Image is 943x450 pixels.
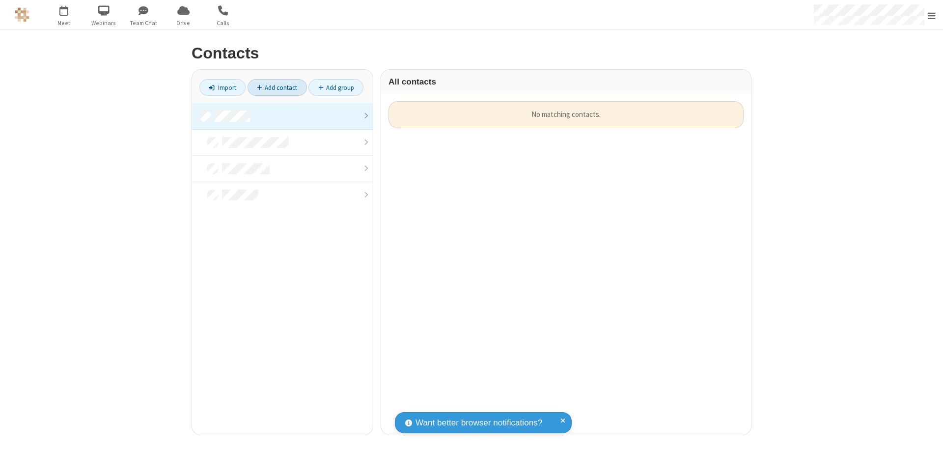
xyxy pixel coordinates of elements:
[192,45,751,62] h2: Contacts
[125,19,162,28] span: Team Chat
[388,77,744,86] h3: All contacts
[85,19,122,28] span: Webinars
[248,79,307,96] a: Add contact
[205,19,242,28] span: Calls
[416,417,542,429] span: Want better browser notifications?
[388,101,744,128] div: No matching contacts.
[918,424,936,443] iframe: Chat
[15,7,29,22] img: QA Selenium DO NOT DELETE OR CHANGE
[199,79,246,96] a: Import
[46,19,83,28] span: Meet
[165,19,202,28] span: Drive
[381,94,751,435] div: grid
[308,79,363,96] a: Add group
